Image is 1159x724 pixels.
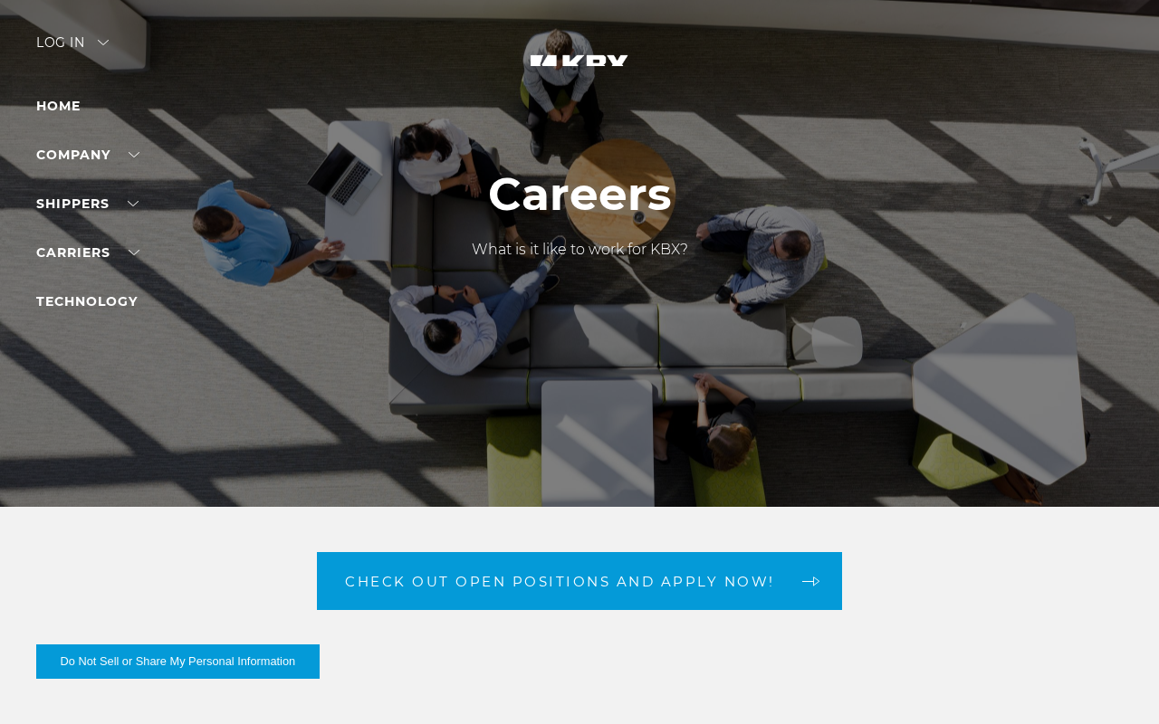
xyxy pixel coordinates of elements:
span: Check out open positions and apply now! [345,575,775,588]
p: What is it like to work for KBX? [472,239,688,261]
a: SHIPPERS [36,195,139,212]
a: Check out open positions and apply now! arrow arrow [317,552,842,610]
a: Carriers [36,244,139,261]
img: kbx logo [512,36,647,116]
iframe: Chat Widget [1068,637,1159,724]
a: Company [36,147,139,163]
div: Log in [36,36,109,62]
h1: Careers [472,168,688,221]
a: Home [36,98,81,114]
img: arrow [98,40,109,45]
a: Technology [36,293,138,310]
button: Do Not Sell or Share My Personal Information [36,644,320,679]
